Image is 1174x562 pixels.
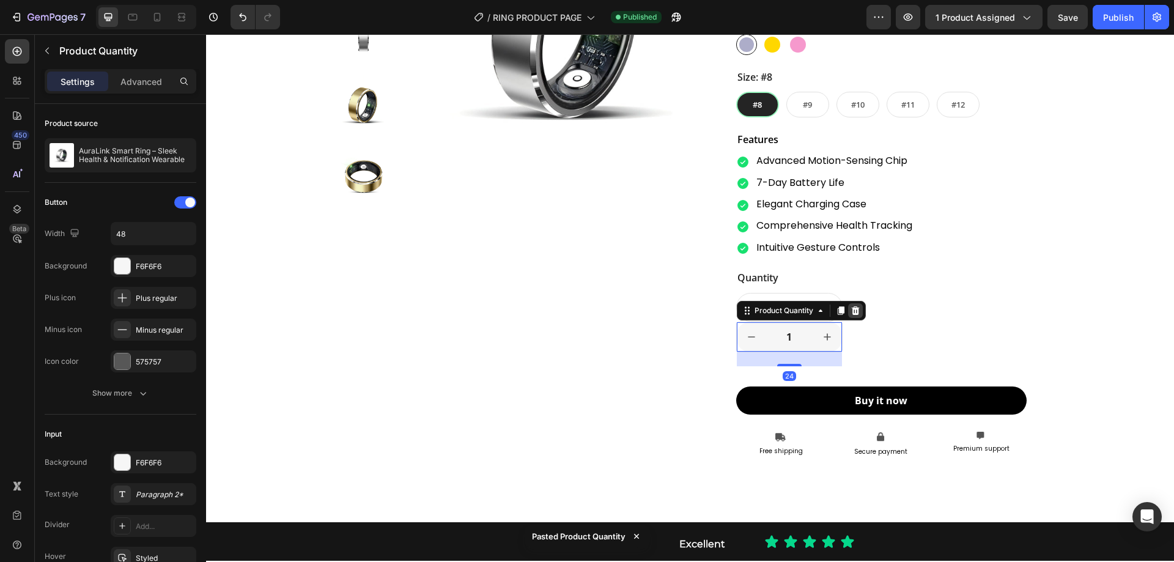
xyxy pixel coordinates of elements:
p: Settings [61,75,95,88]
div: Divider [45,519,70,530]
div: Beta [9,224,29,234]
img: gempages_580590206961320531-38c294aa-b2e0-4689-a89a-13c770afa238.png [767,395,784,408]
button: Publish [1093,5,1144,29]
p: Our customers' verdict [321,501,433,519]
span: Elegant Charging Case [550,163,660,177]
div: 450 [12,130,29,140]
p: Pasted Product Quantity [532,530,626,542]
button: 7 [5,5,91,29]
input: quantity [558,259,608,287]
div: Product Quantity [546,271,610,282]
button: decrement [531,259,558,287]
div: Show more [92,387,149,399]
button: decrement [531,288,560,317]
p: Free shipping [531,412,619,423]
div: Width [45,226,82,242]
div: Undo/Redo [231,5,280,29]
button: increment [608,259,636,287]
span: Intuitive Gesture Controls [550,206,674,220]
div: Input [45,429,62,440]
div: Background [45,261,87,272]
div: Icon color [45,356,79,367]
span: Advanced Motion-Sensing Chip [550,119,701,133]
div: Add... [136,521,193,532]
img: product feature img [50,143,74,168]
p: Secure payment [631,412,719,423]
div: Buy it now [649,360,701,373]
div: F6F6F6 [136,457,193,468]
div: Product source [45,118,98,129]
span: #11 [695,65,709,76]
p: Features [531,99,819,112]
p: Product Quantity [59,43,191,58]
p: 7 [80,10,86,24]
button: Buy it now [530,352,821,380]
div: Paragraph 2* [136,489,193,500]
div: Minus icon [45,324,82,335]
strong: Excellent [473,504,519,516]
span: #9 [597,65,606,76]
img: gempages_580590206961320531-a9ddb7c3-a783-4803-b79b-17ddde621a94.png [565,395,585,410]
div: Plus regular [136,293,193,304]
p: Advanced [120,75,162,88]
div: 24 [577,337,590,347]
span: 7-Day Battery Life [550,141,638,155]
div: Button [45,197,67,208]
span: 1 product assigned [936,11,1015,24]
iframe: Design area [206,34,1174,562]
div: Text style [45,489,78,500]
div: Minus regular [136,325,193,336]
button: 1 product assigned [925,5,1043,29]
span: #10 [645,65,659,76]
div: Background [45,457,87,468]
span: Save [1058,12,1078,23]
div: Plus icon [45,292,76,303]
span: / [487,11,490,24]
legend: Size: #8 [530,35,567,51]
div: F6F6F6 [136,261,193,272]
span: Comprehensive Health Tracking [550,184,706,198]
input: quantity [560,288,607,317]
button: increment [607,288,636,317]
div: 575757 [136,357,193,368]
span: #12 [745,65,759,76]
button: Save [1047,5,1088,29]
span: RING PRODUCT PAGE [493,11,581,24]
input: Auto [111,223,196,245]
span: #8 [547,65,556,76]
div: Publish [1103,11,1134,24]
div: Open Intercom Messenger [1132,502,1162,531]
p: Premium support [731,409,819,420]
span: Published [623,12,657,23]
p: AuraLink Smart Ring – Sleek Health & Notification Wearable [79,147,191,164]
div: Hover [45,551,66,562]
button: Show more [45,382,196,404]
div: Quantity [530,236,821,251]
img: gempages_580590206961320531-819bdcbb-64a9-4281-a768-4449eac01105.png [664,395,687,411]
